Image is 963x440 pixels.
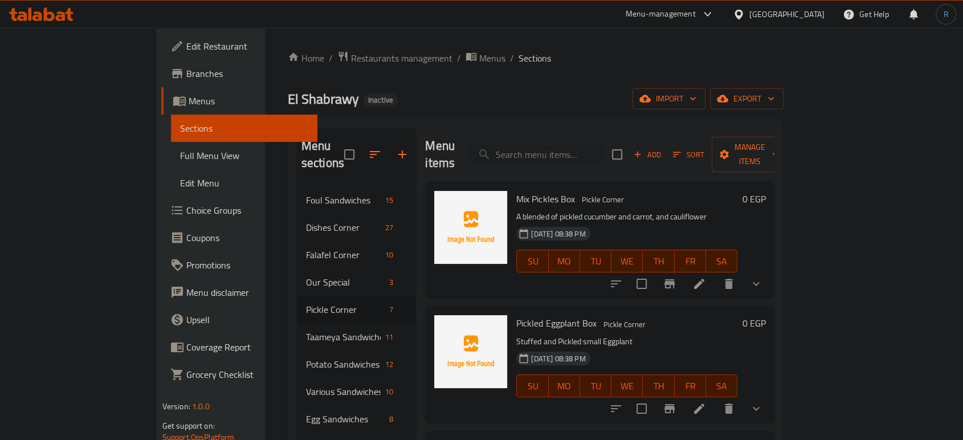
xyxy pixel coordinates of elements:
h2: Menu sections [301,137,345,172]
span: Add [632,148,663,161]
span: Add item [629,146,666,164]
span: FR [679,253,701,270]
span: export [719,92,774,106]
span: 12 [381,359,398,370]
span: SU [521,253,544,270]
a: Edit menu item [692,277,706,291]
span: Various Sandwiches [306,385,381,398]
span: Restaurants management [351,51,452,65]
span: TH [647,378,670,394]
span: 3 [385,277,398,288]
span: Upsell [186,313,308,327]
div: items [381,221,398,234]
span: Pickle Corner [598,318,650,331]
button: Branch-specific-item [656,395,683,422]
button: FR [675,374,706,397]
button: Sort [670,146,707,164]
div: Menu-management [626,7,696,21]
span: Select section [605,142,629,166]
div: Taameya Sandwiches [306,330,381,344]
span: TH [647,253,670,270]
span: TU [585,253,607,270]
span: SA [711,253,733,270]
a: Edit Restaurant [161,32,317,60]
a: Coupons [161,224,317,251]
button: SU [516,250,548,272]
span: Choice Groups [186,203,308,217]
span: Edit Menu [180,176,308,190]
a: Menu disclaimer [161,279,317,306]
span: Falafel Corner [306,248,381,262]
svg: Show Choices [749,402,763,415]
div: items [385,303,398,316]
a: Promotions [161,251,317,279]
li: / [510,51,514,65]
div: [GEOGRAPHIC_DATA] [749,8,825,21]
a: Edit Menu [171,169,317,197]
span: Coverage Report [186,340,308,354]
div: Inactive [364,93,398,107]
button: delete [715,270,742,298]
button: show more [742,270,770,298]
p: Stuffed and Pickled small Eggplant [516,335,737,349]
span: R [943,8,948,21]
span: SU [521,378,544,394]
span: Sections [519,51,551,65]
span: Version: [162,399,190,414]
span: Coupons [186,231,308,245]
span: Promotions [186,258,308,272]
span: El Shabrawy [288,86,359,112]
input: search [468,145,603,165]
button: WE [611,374,643,397]
svg: Show Choices [749,277,763,291]
span: Potato Sandwiches [306,357,381,371]
span: 11 [381,332,398,343]
button: TH [643,250,674,272]
span: Select to update [630,397,654,421]
div: Dishes Corner27 [297,214,417,241]
span: [DATE] 08:38 PM [527,353,590,364]
span: [DATE] 08:38 PM [527,229,590,239]
span: Sort items [666,146,712,164]
span: Menus [189,94,308,108]
span: Select to update [630,272,654,296]
span: Inactive [364,95,398,105]
span: Sort [673,148,704,161]
div: Pickle Corner7 [297,296,417,323]
span: Menus [479,51,505,65]
span: Dishes Corner [306,221,381,234]
div: items [385,412,398,426]
div: items [381,330,398,344]
button: SA [706,250,737,272]
span: SA [711,378,733,394]
div: Pickle Corner [577,193,628,207]
button: delete [715,395,742,422]
button: show more [742,395,770,422]
button: SA [706,374,737,397]
p: A blended of pickled cucumber and carrot, and cauliflower [516,210,737,224]
button: FR [675,250,706,272]
button: sort-choices [602,270,630,298]
div: Taameya Sandwiches11 [297,323,417,351]
span: Menu disclaimer [186,286,308,299]
div: Various Sandwiches10 [297,378,417,405]
span: 10 [381,386,398,397]
button: TH [643,374,674,397]
img: Pickled Eggplant Box [434,315,507,388]
span: WE [616,378,638,394]
span: Manage items [721,140,779,169]
button: TU [580,374,611,397]
a: Branches [161,60,317,87]
span: Edit Restaurant [186,39,308,53]
div: items [381,193,398,207]
span: Pickle Corner [306,303,385,316]
a: Full Menu View [171,142,317,169]
a: Restaurants management [337,51,452,66]
span: 15 [381,195,398,206]
span: Foul Sandwiches [306,193,381,207]
span: 7 [385,304,398,315]
a: Sections [171,115,317,142]
div: items [381,357,398,371]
